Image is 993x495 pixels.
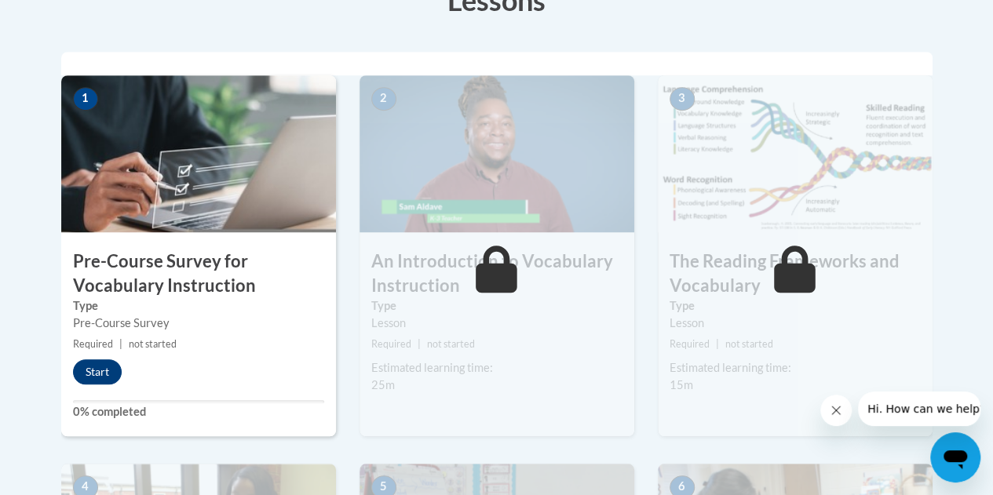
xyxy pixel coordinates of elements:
div: Estimated learning time: [371,359,622,377]
span: not started [725,338,773,350]
span: not started [427,338,475,350]
div: Estimated learning time: [670,359,921,377]
span: Hi. How can we help? [9,11,127,24]
img: Course Image [360,75,634,232]
h3: An Introduction to Vocabulary Instruction [360,249,634,298]
div: Lesson [371,315,622,332]
span: Required [73,338,113,350]
iframe: Button to launch messaging window [930,432,980,482]
img: Course Image [61,75,336,232]
span: 15m [670,378,693,391]
span: 25m [371,378,395,391]
span: 3 [670,87,695,111]
span: | [418,338,421,350]
span: | [119,338,122,350]
div: Lesson [670,315,921,332]
label: Type [371,297,622,315]
span: Required [371,338,411,350]
div: Pre-Course Survey [73,315,324,332]
iframe: Close message [820,395,852,426]
label: 0% completed [73,403,324,420]
span: not started [129,338,177,350]
label: Type [73,297,324,315]
label: Type [670,297,921,315]
span: 1 [73,87,98,111]
img: Course Image [658,75,933,232]
span: | [716,338,719,350]
button: Start [73,359,122,384]
h3: Pre-Course Survey for Vocabulary Instruction [61,249,336,298]
h3: The Reading Frameworks and Vocabulary [658,249,933,298]
iframe: Message from company [858,391,980,426]
span: 2 [371,87,396,111]
span: Required [670,338,710,350]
